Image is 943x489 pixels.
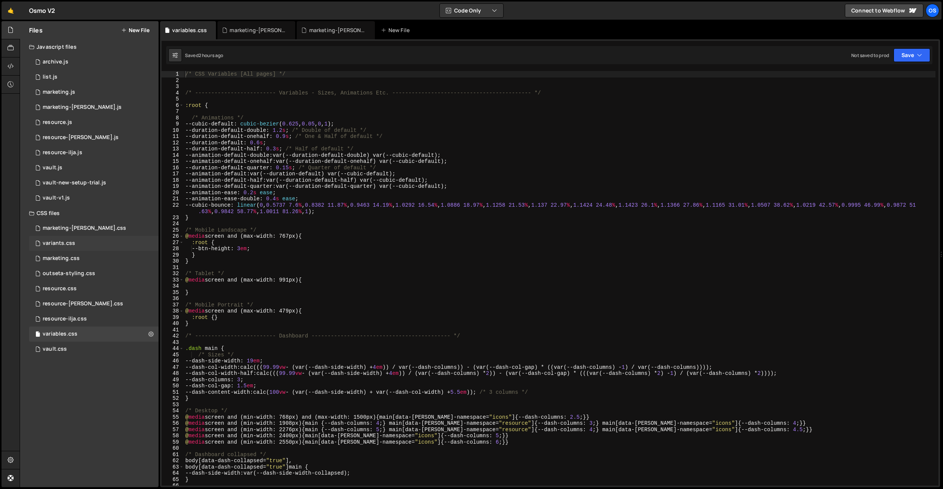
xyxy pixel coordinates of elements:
[162,433,184,439] div: 58
[43,180,106,186] div: vault-new-setup-trial.js
[121,27,149,33] button: New File
[29,251,159,266] div: 16596/45446.css
[43,195,70,201] div: vault-v1.js
[29,6,55,15] div: Osmo V2
[29,145,159,160] div: 16596/46195.js
[162,296,184,302] div: 36
[440,4,503,17] button: Code Only
[162,133,184,140] div: 11
[43,89,75,96] div: marketing.js
[162,215,184,221] div: 23
[29,26,43,34] h2: Files
[185,52,223,59] div: Saved
[43,255,80,262] div: marketing.css
[845,4,923,17] a: Connect to Webflow
[20,206,159,221] div: CSS files
[162,227,184,234] div: 25
[162,165,184,171] div: 16
[2,2,20,20] a: 🤙
[162,483,184,489] div: 66
[162,140,184,146] div: 12
[162,252,184,258] div: 29
[894,48,930,62] button: Save
[162,370,184,377] div: 48
[162,389,184,396] div: 51
[162,283,184,289] div: 34
[162,258,184,265] div: 30
[162,171,184,177] div: 17
[43,119,72,126] div: resource.js
[162,177,184,184] div: 18
[162,364,184,371] div: 47
[162,408,184,414] div: 54
[29,54,159,70] div: 16596/46210.js
[309,26,366,34] div: marketing-[PERSON_NAME].js
[43,225,126,232] div: marketing-[PERSON_NAME].css
[43,59,68,65] div: archive.js
[162,246,184,252] div: 28
[162,302,184,308] div: 37
[162,277,184,283] div: 33
[29,130,159,145] div: 16596/46194.js
[162,71,184,77] div: 1
[43,285,77,292] div: resource.css
[162,458,184,464] div: 62
[162,358,184,364] div: 46
[29,342,159,357] div: 16596/45153.css
[162,84,184,90] div: 3
[230,26,286,34] div: marketing-[PERSON_NAME].css
[29,266,159,281] div: 16596/45156.css
[162,115,184,121] div: 8
[162,240,184,246] div: 27
[29,311,159,327] div: 16596/46198.css
[29,281,159,296] div: 16596/46199.css
[29,190,159,206] div: 16596/45132.js
[162,327,184,333] div: 41
[162,127,184,134] div: 10
[29,160,159,175] div: 16596/45133.js
[172,26,207,34] div: variables.css
[851,52,889,59] div: Not saved to prod
[162,146,184,152] div: 13
[162,339,184,346] div: 43
[29,115,159,130] div: 16596/46183.js
[162,90,184,96] div: 4
[926,4,939,17] a: Os
[162,102,184,109] div: 6
[162,183,184,190] div: 19
[162,445,184,452] div: 60
[43,316,87,322] div: resource-ilja.css
[43,149,82,156] div: resource-ilja.js
[43,104,122,111] div: marketing-[PERSON_NAME].js
[43,134,119,141] div: resource-[PERSON_NAME].js
[43,346,67,353] div: vault.css
[162,190,184,196] div: 20
[162,196,184,202] div: 21
[43,270,95,277] div: outseta-styling.css
[162,464,184,470] div: 63
[162,314,184,321] div: 39
[162,439,184,446] div: 59
[162,377,184,383] div: 49
[20,39,159,54] div: Javascript files
[162,96,184,102] div: 5
[162,271,184,277] div: 32
[162,265,184,271] div: 31
[162,152,184,159] div: 14
[162,158,184,165] div: 15
[43,300,123,307] div: resource-[PERSON_NAME].css
[162,395,184,402] div: 52
[29,100,159,115] div: 16596/45424.js
[162,383,184,389] div: 50
[29,85,159,100] div: 16596/45422.js
[162,452,184,458] div: 61
[162,233,184,240] div: 26
[162,77,184,84] div: 2
[381,26,413,34] div: New File
[29,175,159,190] div: 16596/45152.js
[162,352,184,358] div: 45
[43,164,62,171] div: vault.js
[162,414,184,421] div: 55
[162,477,184,483] div: 65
